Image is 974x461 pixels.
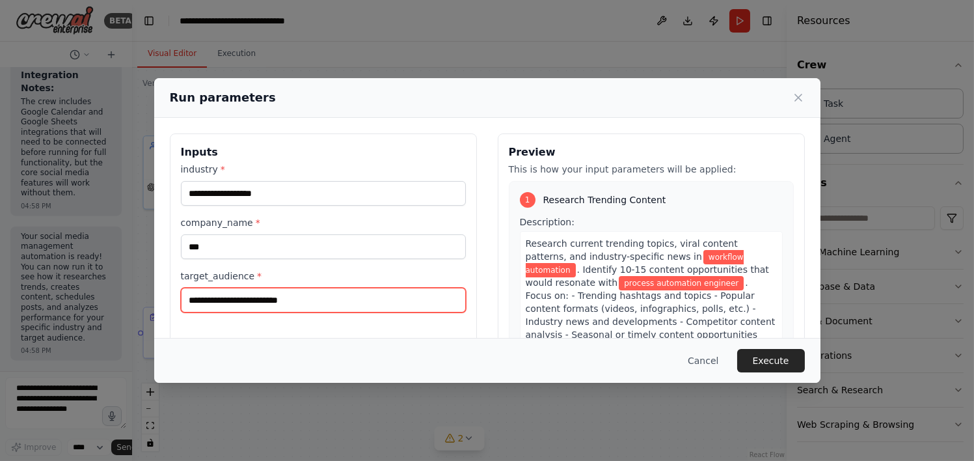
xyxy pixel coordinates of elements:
[509,145,794,160] h3: Preview
[526,277,776,340] span: . Focus on: - Trending hashtags and topics - Popular content formats (videos, infographics, polls...
[526,238,738,262] span: Research current trending topics, viral content patterns, and industry-specific news in
[543,193,666,206] span: Research Trending Content
[526,250,744,277] span: Variable: industry
[181,145,466,160] h3: Inputs
[677,349,729,372] button: Cancel
[520,192,535,208] div: 1
[619,276,744,290] span: Variable: target_audience
[526,264,769,288] span: . Identify 10-15 content opportunities that would resonate with
[520,217,575,227] span: Description:
[509,163,794,176] p: This is how your input parameters will be applied:
[170,89,276,107] h2: Run parameters
[181,270,466,283] label: target_audience
[181,216,466,229] label: company_name
[737,349,805,372] button: Execute
[181,163,466,176] label: industry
